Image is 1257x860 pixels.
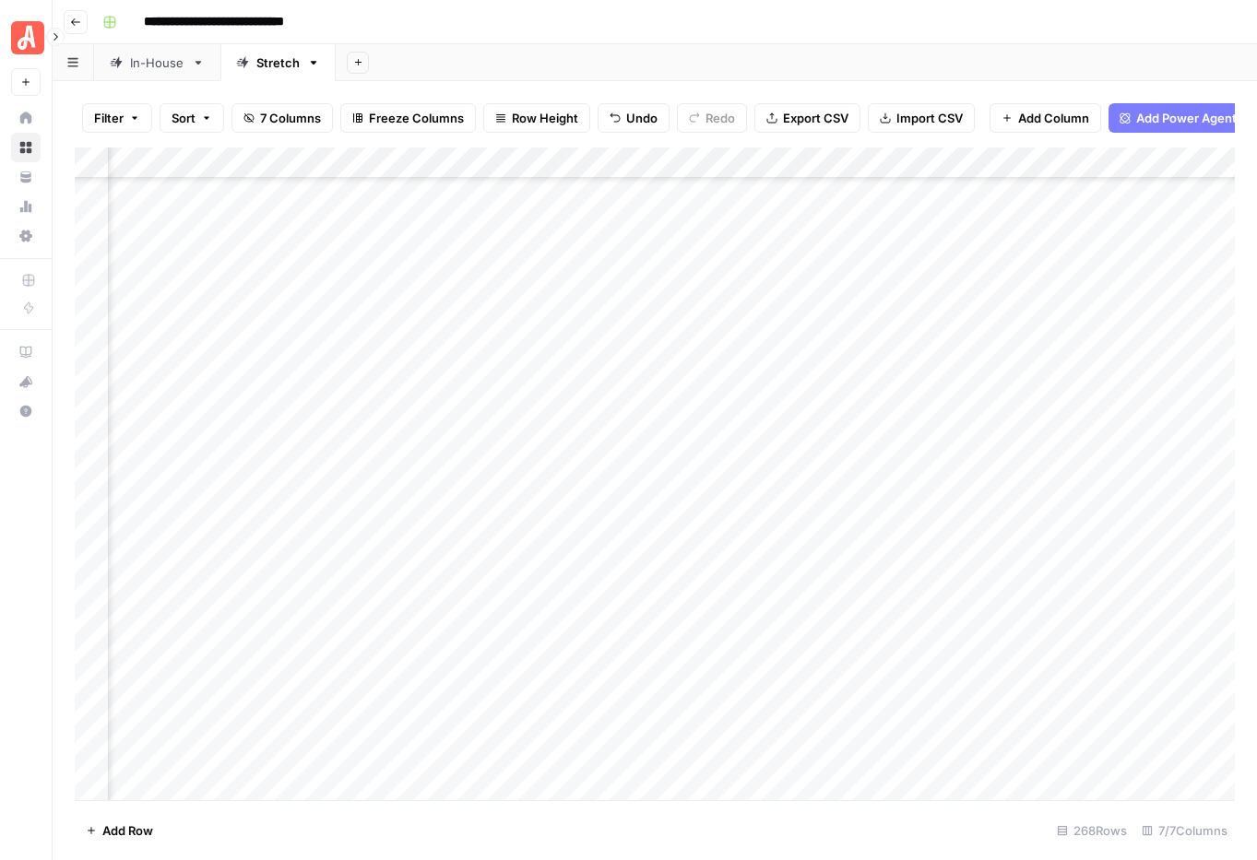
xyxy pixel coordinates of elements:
[11,221,41,251] a: Settings
[483,103,590,133] button: Row Height
[1049,816,1134,845] div: 268 Rows
[677,103,747,133] button: Redo
[130,53,184,72] div: In-House
[754,103,860,133] button: Export CSV
[512,109,578,127] span: Row Height
[11,103,41,133] a: Home
[706,109,735,127] span: Redo
[11,15,41,61] button: Workspace: Angi
[369,109,464,127] span: Freeze Columns
[94,109,124,127] span: Filter
[231,103,333,133] button: 7 Columns
[896,109,963,127] span: Import CSV
[172,109,196,127] span: Sort
[626,109,658,127] span: Undo
[260,109,321,127] span: 7 Columns
[598,103,670,133] button: Undo
[11,367,41,396] button: What's new?
[868,103,975,133] button: Import CSV
[990,103,1101,133] button: Add Column
[220,44,336,81] a: Stretch
[160,103,224,133] button: Sort
[1018,109,1089,127] span: Add Column
[1136,109,1237,127] span: Add Power Agent
[1134,816,1235,845] div: 7/7 Columns
[340,103,476,133] button: Freeze Columns
[75,816,164,845] button: Add Row
[11,192,41,221] a: Usage
[102,821,153,840] span: Add Row
[11,337,41,367] a: AirOps Academy
[11,133,41,162] a: Browse
[11,162,41,192] a: Your Data
[1109,103,1248,133] button: Add Power Agent
[11,396,41,426] button: Help + Support
[256,53,300,72] div: Stretch
[94,44,220,81] a: In-House
[12,368,40,395] div: What's new?
[11,21,44,54] img: Angi Logo
[82,103,152,133] button: Filter
[783,109,848,127] span: Export CSV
